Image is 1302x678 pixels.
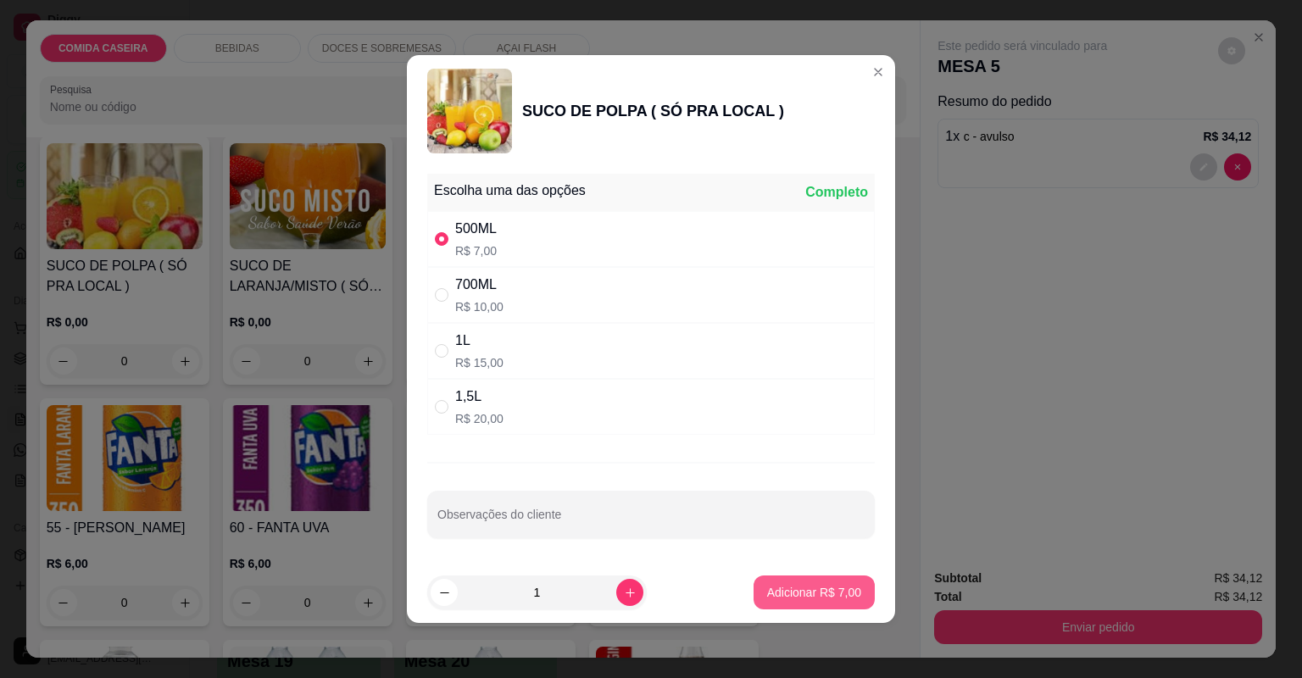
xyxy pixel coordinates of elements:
[455,410,504,427] p: R$ 20,00
[437,513,865,530] input: Observações do cliente
[455,275,504,295] div: 700ML
[427,69,512,153] img: product-image
[434,181,586,201] div: Escolha uma das opções
[455,331,504,351] div: 1L
[455,242,497,259] p: R$ 7,00
[522,99,784,123] div: SUCO DE POLPA ( SÓ PRA LOCAL )
[616,579,643,606] button: increase-product-quantity
[455,354,504,371] p: R$ 15,00
[455,386,504,407] div: 1,5L
[865,58,892,86] button: Close
[455,298,504,315] p: R$ 10,00
[431,579,458,606] button: decrease-product-quantity
[805,182,868,203] div: Completo
[767,584,861,601] p: Adicionar R$ 7,00
[754,575,875,609] button: Adicionar R$ 7,00
[455,219,497,239] div: 500ML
